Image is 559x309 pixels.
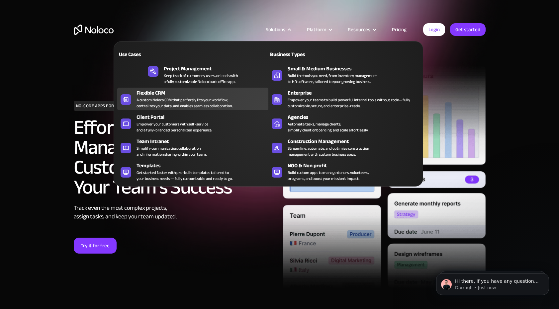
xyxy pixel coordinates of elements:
div: Keep track of customers, users, or leads with a fully customizable Noloco back office app. [164,73,238,85]
a: EnterpriseEmpower your teams to build powerful internal tools without code—fully customizable, se... [268,88,419,110]
div: Track even the most complex projects, assign tasks, and keep your team updated. [74,204,276,221]
div: Small & Medium Businesses [288,65,422,73]
a: Pricing [384,25,415,34]
a: Get started [450,23,486,36]
a: Try it for free [74,238,117,254]
div: Streamline, automate, and optimize construction management with custom business apps. [288,145,369,157]
div: A custom Noloco CRM that perfectly fits your workflow, centralizes your data, and enables seamles... [137,97,233,109]
div: Platform [307,25,326,34]
div: Team Intranet [137,137,271,145]
div: Build custom apps to manage donors, volunteers, programs, and boost your mission’s impact. [288,170,369,182]
div: Empower your teams to build powerful internal tools without code—fully customizable, secure, and ... [288,97,416,109]
div: Project Management [164,65,244,73]
div: Client Portal [137,113,271,121]
div: Flexible CRM [137,89,271,97]
div: Resources [348,25,370,34]
div: Platform [299,25,339,34]
div: Get started faster with pre-built templates tailored to your business needs — fully customizable ... [137,170,233,182]
a: Team IntranetSimplify communication, collaboration,and information sharing within your team. [117,136,268,159]
div: Agencies [288,113,422,121]
div: Business Types [268,50,341,58]
a: Use Cases [117,46,268,62]
h1: NO-CODE APPS FOR PROJECT MANAGEMENT [74,101,164,111]
div: Templates [137,162,271,170]
div: Resources [339,25,384,34]
a: Login [423,23,445,36]
div: Use Cases [117,50,190,58]
a: NGO & Non profitBuild custom apps to manage donors, volunteers,programs, and boost your mission’s... [268,160,419,183]
div: Solutions [257,25,299,34]
div: Solutions [266,25,285,34]
a: Project ManagementKeep track of customers, users, or leads witha fully customizable Noloco back o... [144,63,241,86]
div: Automate tasks, manage clients, simplify client onboarding, and scale effortlessly. [288,121,368,133]
iframe: Intercom notifications message [426,259,559,306]
a: Client PortalEmpower your customers with self-serviceand a fully-branded personalized experience. [117,112,268,134]
div: Build the tools you need, from inventory management to HR software, tailored to your growing busi... [288,73,377,85]
a: Business Types [268,46,419,62]
div: Construction Management [288,137,422,145]
nav: Solutions [114,32,423,187]
a: Small & Medium BusinessesBuild the tools you need, from inventory managementto HR software, tailo... [268,63,419,86]
div: Empower your customers with self-service and a fully-branded personalized experience. [137,121,212,133]
h2: Effortless Project Management Apps, Custom-Built for Your Team’s Success [74,117,276,197]
div: NGO & Non profit [288,162,422,170]
a: AgenciesAutomate tasks, manage clients,simplify client onboarding, and scale effortlessly. [268,112,419,134]
a: home [74,25,114,35]
a: Construction ManagementStreamline, automate, and optimize constructionmanagement with custom busi... [268,136,419,159]
div: Simplify communication, collaboration, and information sharing within your team. [137,145,207,157]
a: Flexible CRMA custom Noloco CRM that perfectly fits your workflow,centralizes your data, and enab... [117,88,268,110]
div: Enterprise [288,89,422,97]
a: TemplatesGet started faster with pre-built templates tailored toyour business needs — fully custo... [117,160,268,183]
